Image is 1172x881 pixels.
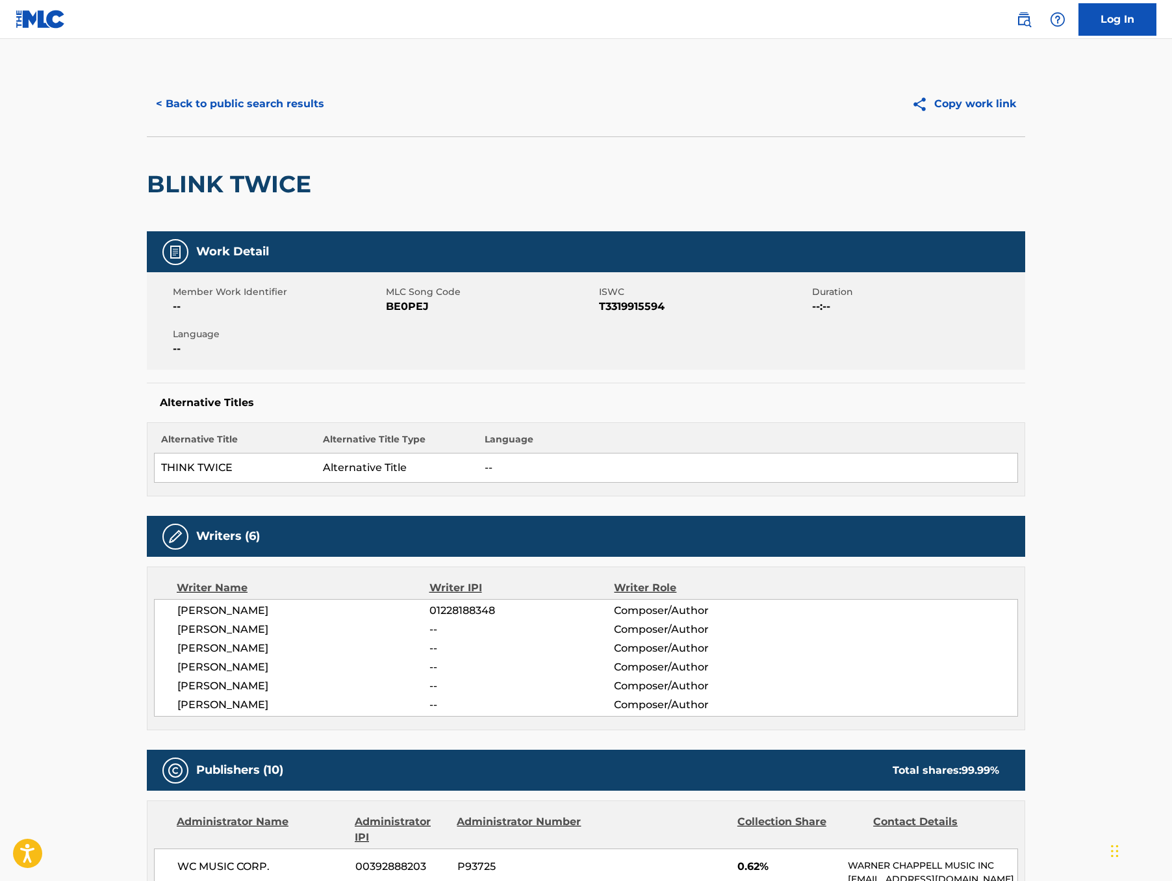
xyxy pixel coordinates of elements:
span: Language [173,327,383,341]
div: Writer Name [177,580,429,596]
div: Total shares: [893,763,999,778]
td: THINK TWICE [155,453,316,483]
span: [PERSON_NAME] [177,603,429,619]
div: Collection Share [737,814,863,845]
div: Administrator Name [177,814,345,845]
a: Public Search [1011,6,1037,32]
span: 99.99 % [962,764,999,776]
span: Composer/Author [614,678,782,694]
span: [PERSON_NAME] [177,641,429,656]
span: Composer/Author [614,659,782,675]
h2: BLINK TWICE [147,170,318,199]
span: Composer/Author [614,622,782,637]
span: -- [429,641,614,656]
img: Work Detail [168,244,183,260]
span: [PERSON_NAME] [177,659,429,675]
div: Drag [1111,832,1119,871]
img: search [1016,12,1032,27]
td: -- [478,453,1018,483]
span: --:-- [812,299,1022,314]
button: < Back to public search results [147,88,333,120]
div: Writer Role [614,580,782,596]
h5: Publishers (10) [196,763,283,778]
iframe: Chat Widget [1107,819,1172,881]
span: -- [429,697,614,713]
div: Contact Details [873,814,999,845]
span: P93725 [457,859,583,875]
h5: Work Detail [196,244,269,259]
span: -- [429,622,614,637]
p: WARNER CHAPPELL MUSIC INC [848,859,1017,873]
button: Copy work link [902,88,1025,120]
img: MLC Logo [16,10,66,29]
span: WC MUSIC CORP. [177,859,346,875]
a: Log In [1078,3,1156,36]
div: Help [1045,6,1071,32]
span: 0.62% [737,859,838,875]
span: [PERSON_NAME] [177,697,429,713]
span: T3319915594 [599,299,809,314]
span: Composer/Author [614,697,782,713]
img: Copy work link [911,96,934,112]
img: help [1050,12,1065,27]
img: Publishers [168,763,183,778]
span: 00392888203 [355,859,448,875]
span: Duration [812,285,1022,299]
img: Writers [168,529,183,544]
span: [PERSON_NAME] [177,622,429,637]
span: Member Work Identifier [173,285,383,299]
td: Alternative Title [316,453,478,483]
span: 01228188348 [429,603,614,619]
span: ISWC [599,285,809,299]
th: Alternative Title Type [316,433,478,453]
span: -- [173,341,383,357]
th: Alternative Title [155,433,316,453]
span: MLC Song Code [386,285,596,299]
span: Composer/Author [614,603,782,619]
div: Administrator Number [457,814,583,845]
span: Composer/Author [614,641,782,656]
span: -- [173,299,383,314]
div: Administrator IPI [355,814,447,845]
th: Language [478,433,1018,453]
h5: Writers (6) [196,529,260,544]
span: -- [429,678,614,694]
span: BE0PEJ [386,299,596,314]
div: Writer IPI [429,580,615,596]
span: [PERSON_NAME] [177,678,429,694]
span: -- [429,659,614,675]
h5: Alternative Titles [160,396,1012,409]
